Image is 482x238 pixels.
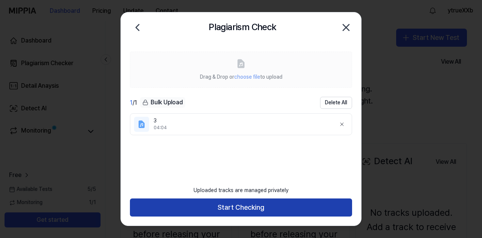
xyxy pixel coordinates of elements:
[234,74,260,80] span: choose file
[200,74,282,80] span: Drag & Drop or to upload
[130,98,137,107] div: / 1
[130,198,352,217] button: Start Checking
[130,99,133,106] span: 1
[154,117,330,125] div: 3
[189,182,293,199] div: Uploaded tracks are managed privately
[209,20,276,34] h2: Plagiarism Check
[320,97,352,109] button: Delete All
[140,97,185,108] button: Bulk Upload
[154,125,330,131] div: 04:04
